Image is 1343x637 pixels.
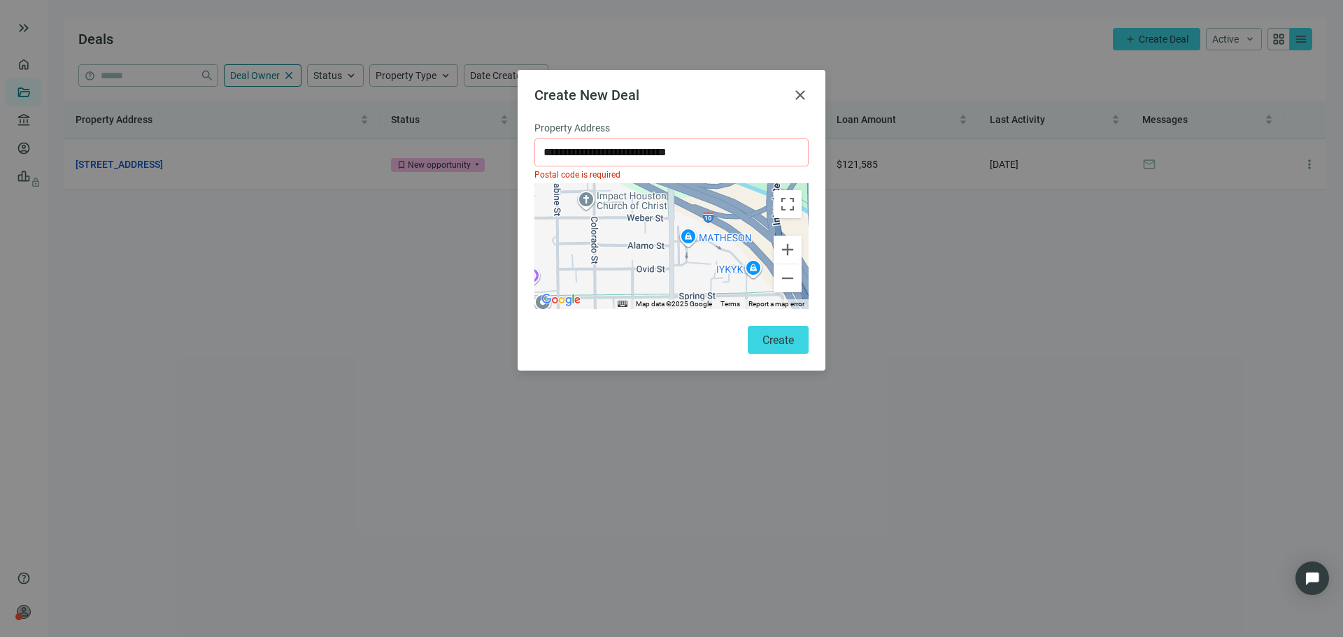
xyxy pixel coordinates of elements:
div: Open Intercom Messenger [1295,561,1329,595]
button: Keyboard shortcuts [618,299,627,309]
button: Toggle fullscreen view [774,190,802,218]
button: close [792,87,809,103]
a: Terms (opens in new tab) [720,300,740,308]
span: Postal code is required [534,170,620,180]
span: Create [762,334,794,347]
button: Zoom out [774,264,802,292]
img: Google [538,291,584,309]
button: Create [748,326,809,354]
span: Create New Deal [534,87,639,103]
span: Map data ©2025 Google [636,300,712,308]
button: Zoom in [774,236,802,264]
a: Open this area in Google Maps (opens a new window) [538,291,584,309]
span: Property Address [534,120,610,136]
a: Report a map error [748,300,804,308]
